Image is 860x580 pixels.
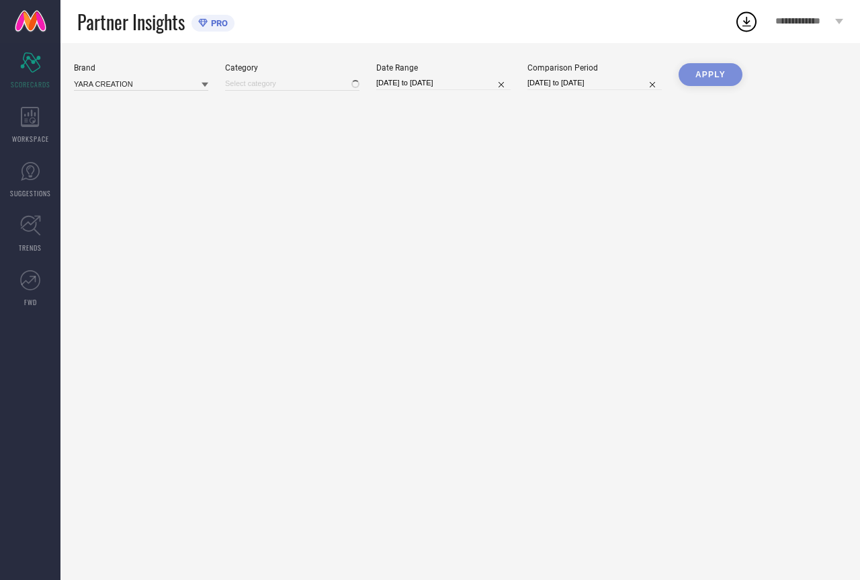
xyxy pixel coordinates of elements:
div: Comparison Period [527,63,662,73]
span: FWD [24,297,37,307]
span: Partner Insights [77,8,185,36]
span: TRENDS [19,243,42,253]
div: Brand [74,63,208,73]
div: Category [225,63,359,73]
input: Select comparison period [527,76,662,90]
span: PRO [208,18,228,28]
input: Select date range [376,76,511,90]
div: Open download list [734,9,759,34]
span: SUGGESTIONS [10,188,51,198]
span: SCORECARDS [11,79,50,89]
span: WORKSPACE [12,134,49,144]
div: Date Range [376,63,511,73]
